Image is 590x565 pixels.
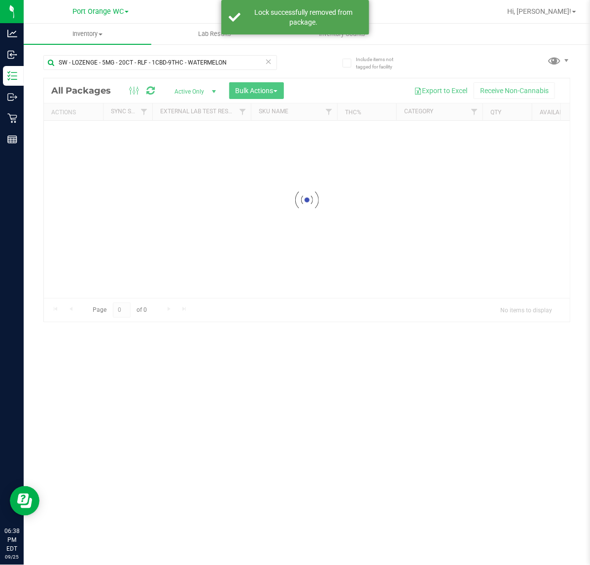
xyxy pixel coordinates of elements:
[151,24,279,44] a: Lab Results
[7,29,17,38] inline-svg: Analytics
[4,553,19,561] p: 09/25
[24,24,151,44] a: Inventory
[185,30,244,38] span: Lab Results
[24,30,151,38] span: Inventory
[7,50,17,60] inline-svg: Inbound
[4,527,19,553] p: 06:38 PM EDT
[7,113,17,123] inline-svg: Retail
[7,92,17,102] inline-svg: Outbound
[10,486,39,516] iframe: Resource center
[265,55,272,68] span: Clear
[246,7,362,27] div: Lock successfully removed from package.
[43,55,277,70] input: Search Package ID, Item Name, SKU, Lot or Part Number...
[356,56,405,70] span: Include items not tagged for facility
[72,7,124,16] span: Port Orange WC
[507,7,571,15] span: Hi, [PERSON_NAME]!
[7,134,17,144] inline-svg: Reports
[7,71,17,81] inline-svg: Inventory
